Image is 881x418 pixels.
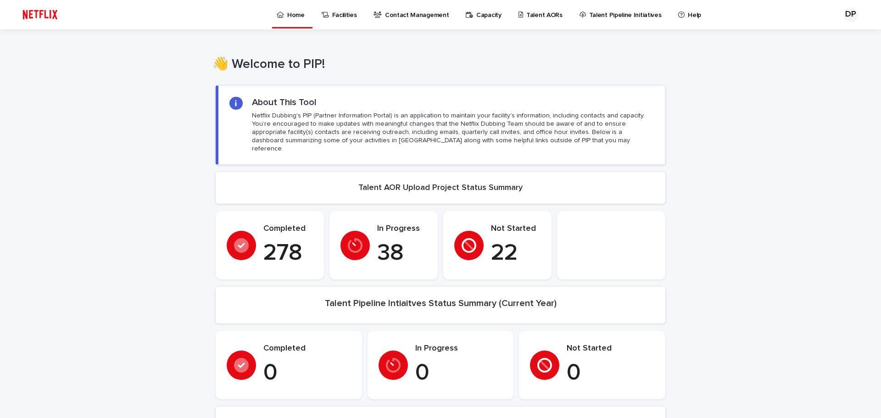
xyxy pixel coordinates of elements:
p: 278 [263,240,313,267]
p: Completed [263,344,351,354]
h2: Talent Pipeline Intiaitves Status Summary (Current Year) [325,298,557,309]
h1: 👋 Welcome to PIP! [212,57,662,72]
p: Completed [263,224,313,234]
p: Netflix Dubbing's PIP (Partner Information Portal) is an application to maintain your facility's ... [252,111,654,153]
p: 38 [377,240,427,267]
p: Not Started [491,224,541,234]
p: 0 [263,359,351,387]
p: 0 [567,359,654,387]
img: ifQbXi3ZQGMSEF7WDB7W [18,6,62,24]
div: DP [843,7,858,22]
p: 22 [491,240,541,267]
h2: Talent AOR Upload Project Status Summary [358,183,523,193]
p: 0 [415,359,503,387]
h2: About This Tool [252,97,317,108]
p: In Progress [377,224,427,234]
p: In Progress [415,344,503,354]
p: Not Started [567,344,654,354]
